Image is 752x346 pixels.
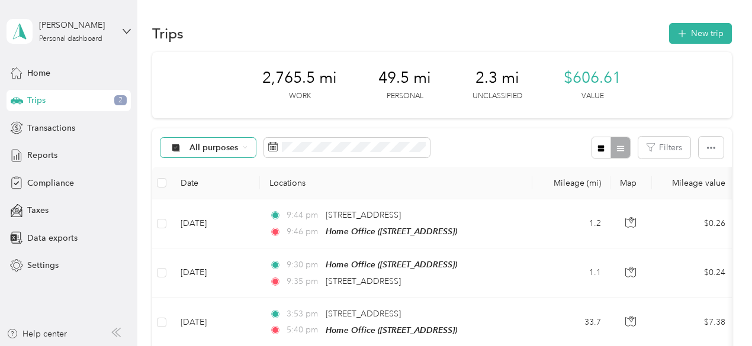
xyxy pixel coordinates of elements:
[287,324,320,337] span: 5:40 pm
[27,204,49,216] span: Taxes
[260,167,532,199] th: Locations
[289,91,311,102] p: Work
[287,308,320,321] span: 3:53 pm
[652,167,735,199] th: Mileage value
[39,19,113,31] div: [PERSON_NAME]
[152,27,184,40] h1: Trips
[610,167,652,199] th: Map
[326,276,401,286] span: [STREET_ADDRESS]
[287,225,320,238] span: 9:46 pm
[27,177,74,189] span: Compliance
[638,137,690,159] button: Filters
[652,199,735,248] td: $0.26
[564,69,621,88] span: $606.61
[378,69,431,88] span: 49.5 mi
[287,258,320,271] span: 9:30 pm
[27,259,59,271] span: Settings
[473,91,522,102] p: Unclassified
[114,95,127,106] span: 2
[326,325,457,335] span: Home Office ([STREET_ADDRESS])
[189,144,239,152] span: All purposes
[262,69,337,88] span: 2,765.5 mi
[39,35,102,43] div: Personal dashboard
[326,260,457,269] span: Home Office ([STREET_ADDRESS])
[581,91,604,102] p: Value
[686,280,752,346] iframe: Everlance-gr Chat Button Frame
[171,199,260,248] td: [DATE]
[532,167,610,199] th: Mileage (mi)
[326,227,457,236] span: Home Office ([STREET_ADDRESS])
[475,69,519,88] span: 2.3 mi
[171,167,260,199] th: Date
[7,328,67,340] button: Help center
[27,94,46,106] span: Trips
[387,91,423,102] p: Personal
[27,67,50,79] span: Home
[27,232,78,244] span: Data exports
[532,248,610,298] td: 1.1
[287,275,320,288] span: 9:35 pm
[287,209,320,222] span: 9:44 pm
[27,149,57,161] span: Reports
[669,23,732,44] button: New trip
[652,248,735,298] td: $0.24
[171,248,260,298] td: [DATE]
[27,122,75,134] span: Transactions
[326,309,401,319] span: [STREET_ADDRESS]
[326,210,401,220] span: [STREET_ADDRESS]
[532,199,610,248] td: 1.2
